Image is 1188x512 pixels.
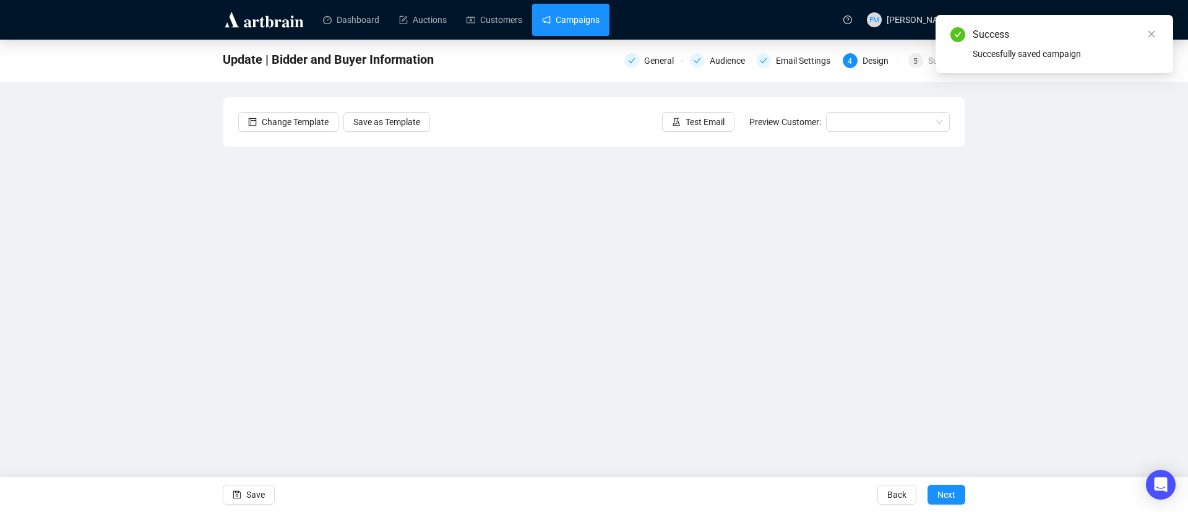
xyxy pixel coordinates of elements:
[686,115,725,129] span: Test Email
[672,118,681,126] span: experiment
[399,4,447,36] a: Auctions
[690,53,748,68] div: Audience
[662,112,734,132] button: Test Email
[238,112,338,132] button: Change Template
[848,57,852,66] span: 4
[624,53,682,68] div: General
[710,53,752,68] div: Audience
[223,485,275,505] button: Save
[1147,30,1156,38] span: close
[973,27,1158,42] div: Success
[928,53,965,68] div: Summary
[223,50,434,69] span: Update | Bidder and Buyer Information
[343,112,430,132] button: Save as Template
[776,53,838,68] div: Email Settings
[843,53,901,68] div: 4Design
[1146,470,1176,500] div: Open Intercom Messenger
[887,477,906,512] span: Back
[246,477,265,512] span: Save
[262,115,329,129] span: Change Template
[749,117,821,127] span: Preview Customer:
[928,485,965,505] button: Next
[542,4,600,36] a: Campaigns
[1145,27,1158,41] a: Close
[887,15,953,25] span: [PERSON_NAME]
[628,57,635,64] span: check
[877,485,916,505] button: Back
[233,490,241,499] span: save
[467,4,522,36] a: Customers
[908,53,965,68] div: 5Summary
[353,115,420,129] span: Save as Template
[223,10,306,30] img: logo
[937,477,955,512] span: Next
[973,47,1158,61] div: Succesfully saved campaign
[950,27,965,42] span: check-circle
[756,53,835,68] div: Email Settings
[694,57,701,64] span: check
[863,53,896,68] div: Design
[869,14,880,25] span: FM
[913,57,918,66] span: 5
[248,118,257,126] span: layout
[644,53,681,68] div: General
[323,4,379,36] a: Dashboard
[760,57,767,64] span: check
[843,15,852,24] span: question-circle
